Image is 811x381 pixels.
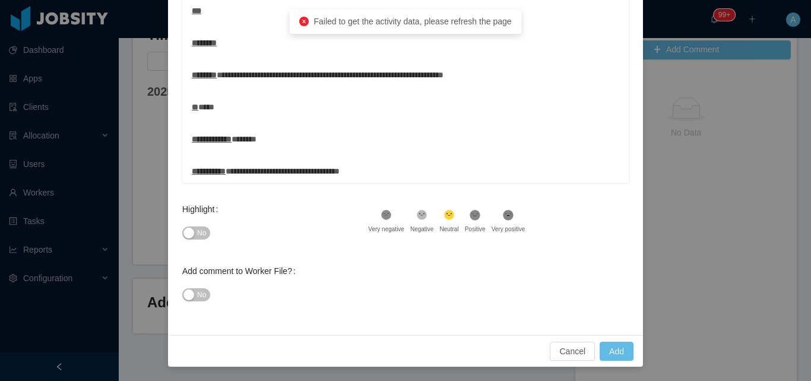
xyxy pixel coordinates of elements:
div: Neutral [439,225,458,234]
button: Highlight [182,226,210,240]
div: Positive [465,225,486,234]
button: Add [600,342,633,361]
span: Failed to get the activity data, please refresh the page [313,17,511,26]
button: Cancel [550,342,595,361]
button: Add comment to Worker File? [182,288,210,301]
label: Add comment to Worker File? [182,266,300,276]
label: Highlight [182,204,223,214]
div: Very negative [368,225,404,234]
i: icon: close-circle [299,17,309,26]
div: Very positive [492,225,525,234]
span: No [197,289,206,301]
span: No [197,227,206,239]
div: Negative [410,225,433,234]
